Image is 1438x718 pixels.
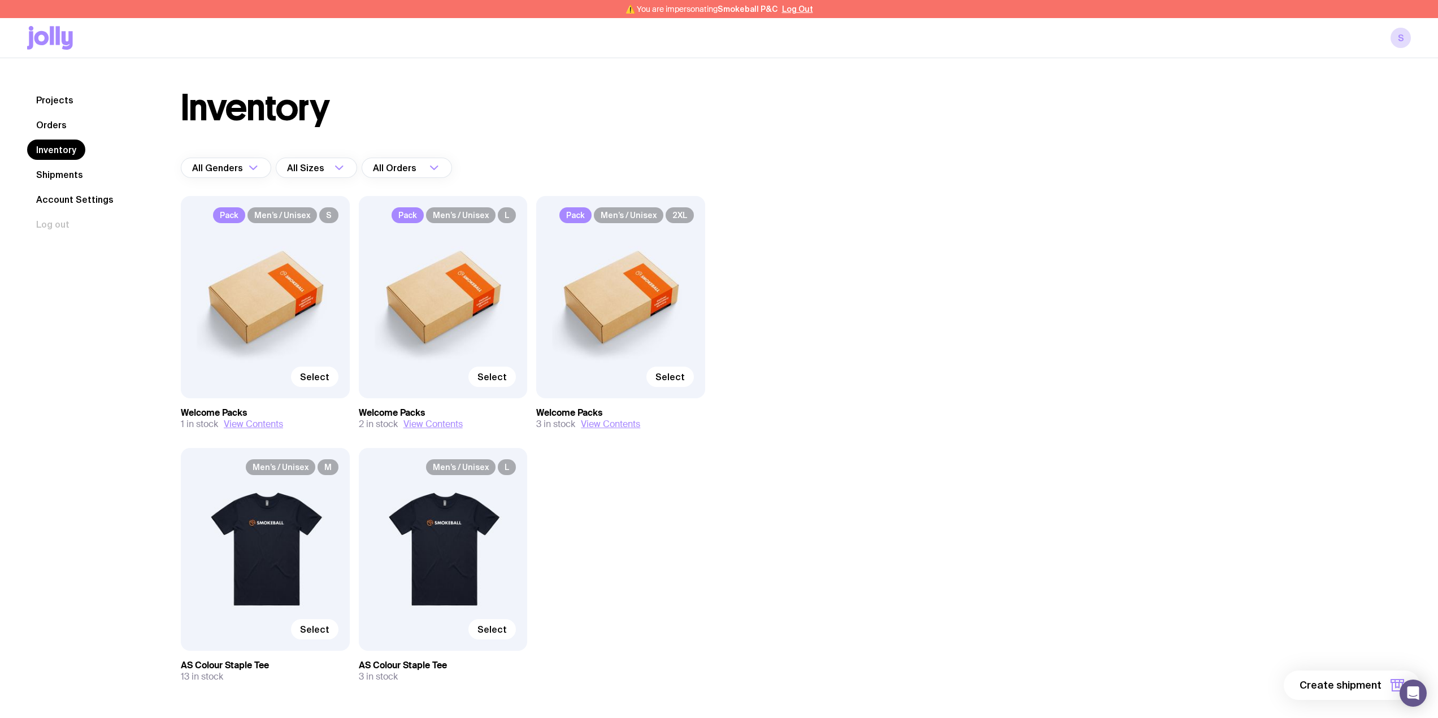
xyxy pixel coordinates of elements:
[192,158,245,178] span: All Genders
[27,189,123,210] a: Account Settings
[718,5,777,14] span: Smokeball P&C
[536,407,705,419] h3: Welcome Packs
[1391,28,1411,48] a: S
[625,5,777,14] span: ⚠️ You are impersonating
[359,660,528,671] h3: AS Colour Staple Tee
[359,407,528,419] h3: Welcome Packs
[181,90,329,126] h1: Inventory
[327,158,331,178] input: Search for option
[319,207,338,223] span: S
[477,624,507,635] span: Select
[498,459,516,475] span: L
[477,371,507,382] span: Select
[27,214,79,234] button: Log out
[1284,671,1420,700] button: Create shipment
[287,158,327,178] span: All Sizes
[392,207,424,223] span: Pack
[181,419,218,430] span: 1 in stock
[27,90,82,110] a: Projects
[426,207,496,223] span: Men’s / Unisex
[213,207,245,223] span: Pack
[27,164,92,185] a: Shipments
[318,459,338,475] span: M
[594,207,663,223] span: Men’s / Unisex
[373,158,419,178] span: All Orders
[559,207,592,223] span: Pack
[581,419,640,430] button: View Contents
[27,140,85,160] a: Inventory
[655,371,685,382] span: Select
[362,158,452,178] div: Search for option
[1300,678,1381,692] span: Create shipment
[181,660,350,671] h3: AS Colour Staple Tee
[300,624,329,635] span: Select
[181,158,271,178] div: Search for option
[276,158,357,178] div: Search for option
[300,371,329,382] span: Select
[359,671,398,682] span: 3 in stock
[224,419,283,430] button: View Contents
[247,207,317,223] span: Men’s / Unisex
[498,207,516,223] span: L
[27,115,76,135] a: Orders
[536,419,575,430] span: 3 in stock
[426,459,496,475] span: Men’s / Unisex
[419,158,426,178] input: Search for option
[181,671,223,682] span: 13 in stock
[782,5,813,14] button: Log Out
[246,459,315,475] span: Men’s / Unisex
[359,419,398,430] span: 2 in stock
[181,407,350,419] h3: Welcome Packs
[1400,680,1427,707] div: Open Intercom Messenger
[403,419,463,430] button: View Contents
[666,207,694,223] span: 2XL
